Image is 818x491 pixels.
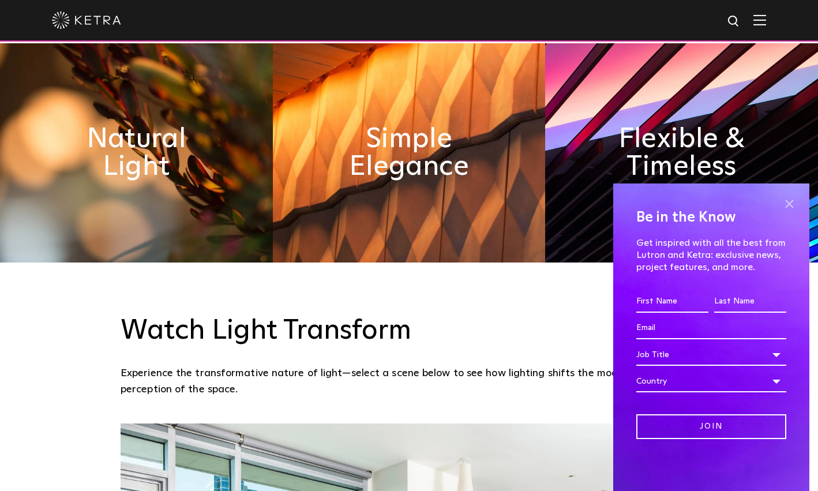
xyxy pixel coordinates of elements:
[753,14,766,25] img: Hamburger%20Nav.svg
[273,43,546,263] img: simple_elegance
[68,125,204,181] h2: Natural Light
[636,291,708,313] input: First Name
[52,12,121,29] img: ketra-logo-2019-white
[636,370,786,392] div: Country
[727,14,741,29] img: search icon
[636,414,786,439] input: Join
[545,43,818,263] img: flexible_timeless_ketra
[121,365,692,398] p: Experience the transformative nature of light—select a scene below to see how lighting shifts the...
[714,291,786,313] input: Last Name
[341,125,477,181] h2: Simple Elegance
[613,125,749,181] h2: Flexible & Timeless
[636,317,786,339] input: Email
[636,237,786,273] p: Get inspired with all the best from Lutron and Ketra: exclusive news, project features, and more.
[636,344,786,366] div: Job Title
[636,207,786,228] h4: Be in the Know
[121,314,697,348] h3: Watch Light Transform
